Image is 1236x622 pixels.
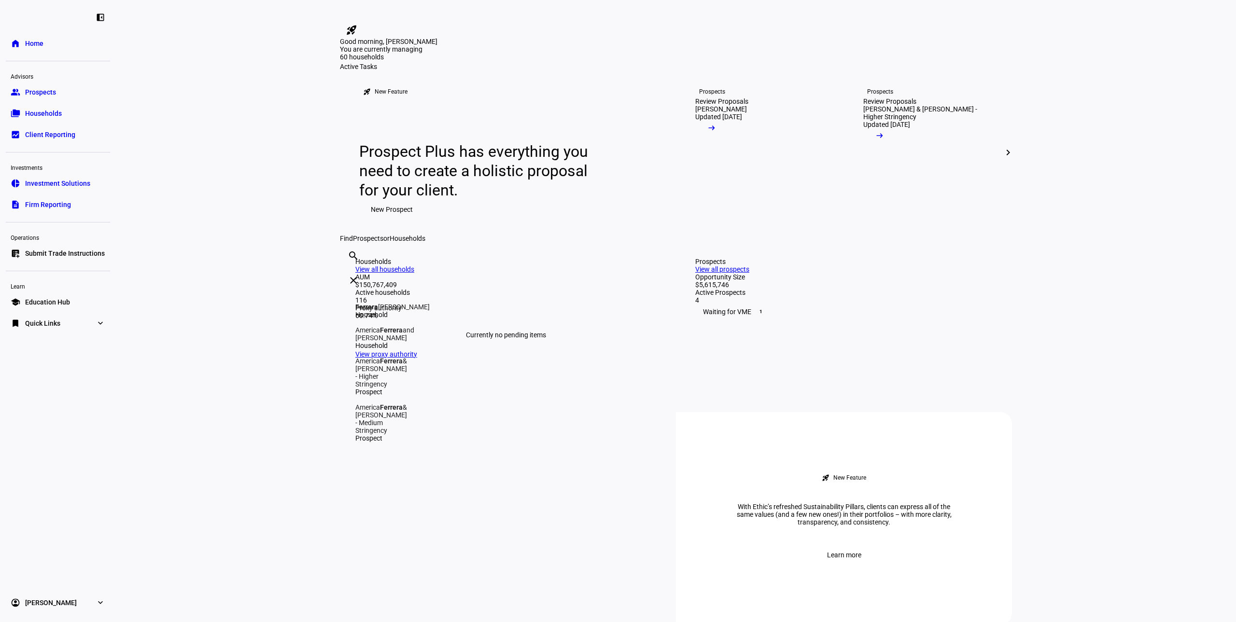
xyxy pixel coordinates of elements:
div: Active Prospects [695,289,997,296]
strong: Ferrera [355,303,378,311]
span: New Prospect [371,200,413,219]
div: 60 households [340,53,436,63]
div: Review Proposals [863,97,916,105]
eth-mat-symbol: pie_chart [11,179,20,188]
span: Submit Trade Instructions [25,249,105,258]
span: Households [390,235,425,242]
div: $5,615,746 [695,281,997,289]
div: Good morning, [PERSON_NAME] [340,38,1012,45]
eth-mat-symbol: school [11,297,20,307]
div: Updated [DATE] [695,113,742,121]
div: Prospects [699,88,725,96]
span: 1 [757,308,765,316]
span: [PERSON_NAME] [25,598,77,608]
mat-icon: arrow_right_alt [875,131,885,140]
span: Households [25,109,62,118]
mat-icon: rocket_launch [346,24,357,36]
span: Firm Reporting [25,200,71,209]
eth-mat-symbol: group [11,87,20,97]
mat-icon: arrow_right_alt [707,123,716,133]
eth-mat-symbol: folder_copy [11,109,20,118]
span: Education Hub [25,297,70,307]
eth-mat-symbol: bookmark [11,318,20,328]
a: View all households [355,265,414,273]
mat-icon: rocket_launch [822,474,829,482]
mat-icon: clear [348,275,359,286]
eth-mat-symbol: left_panel_close [96,13,105,22]
div: Learn [6,279,110,292]
span: Learn more [827,545,861,565]
div: Prospect [355,388,407,396]
div: Active households [355,289,657,296]
div: Currently no pending items [355,319,657,350]
div: [PERSON_NAME] [695,105,747,113]
div: Updated [DATE] [863,121,910,128]
eth-mat-symbol: expand_more [96,318,105,328]
eth-mat-symbol: list_alt_add [11,249,20,258]
a: ProspectsReview Proposals[PERSON_NAME]Updated [DATE] [680,70,840,235]
div: Households [355,258,657,265]
eth-mat-symbol: home [11,39,20,48]
button: Learn more [815,545,873,565]
a: folder_copyHouseholds [6,104,110,123]
div: America & [PERSON_NAME] - Higher Stringency [355,357,407,388]
a: groupProspects [6,83,110,102]
div: 4 [695,296,997,304]
a: bid_landscapeClient Reporting [6,125,110,144]
strong: Ferrera [380,357,403,365]
div: $150,767,409 [355,281,657,289]
a: View all prospects [695,265,749,273]
span: You are currently managing [340,45,422,53]
a: View proxy authority [355,350,417,358]
a: ProspectsReview Proposals[PERSON_NAME] & [PERSON_NAME] - Higher StringencyUpdated [DATE] [848,70,1008,235]
div: 116 [355,296,657,304]
a: pie_chartInvestment Solutions [6,174,110,193]
eth-mat-symbol: expand_more [96,598,105,608]
div: Prospects [867,88,893,96]
div: Investments [6,160,110,174]
span: Prospects [25,87,56,97]
mat-icon: chevron_right [1002,147,1014,158]
div: Opportunity Size [695,273,997,281]
div: Find or [340,235,1012,242]
div: Prospect [355,434,407,442]
div: America and [PERSON_NAME] [355,326,414,342]
div: Active Tasks [340,63,1012,70]
div: With Ethic’s refreshed Sustainability Pillars, clients can express all of the same values (and a ... [723,503,965,526]
span: Home [25,39,43,48]
div: Proxy authority [355,304,657,312]
div: Waiting for VME [695,304,997,319]
div: Advisors [6,69,110,83]
span: Client Reporting [25,130,75,139]
div: [PERSON_NAME] & [PERSON_NAME] - Higher Stringency [863,105,993,121]
div: America & [PERSON_NAME] - Medium Stringency [355,403,407,434]
a: descriptionFirm Reporting [6,195,110,214]
input: Enter name of prospect or household [348,263,350,275]
div: AUM [355,273,657,281]
span: Prospects [353,235,383,242]
eth-mat-symbol: bid_landscape [11,130,20,139]
div: Review Proposals [695,97,748,105]
div: Prospect Plus has everything you need to create a holistic proposal for your client. [359,142,597,200]
div: [PERSON_NAME] [355,303,430,311]
button: New Prospect [359,200,424,219]
span: Investment Solutions [25,179,90,188]
div: Prospects [695,258,997,265]
div: New Feature [375,88,407,96]
span: Quick Links [25,318,60,328]
div: 60.74% [355,312,657,319]
mat-icon: search [348,250,359,262]
div: Household [355,342,414,349]
strong: Ferrera [380,326,403,334]
eth-mat-symbol: description [11,200,20,209]
div: Household [355,311,430,318]
strong: Ferrera [380,403,403,411]
div: New Feature [833,474,866,482]
div: Operations [6,230,110,244]
eth-mat-symbol: account_circle [11,598,20,608]
mat-icon: rocket_launch [363,88,371,96]
a: homeHome [6,34,110,53]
